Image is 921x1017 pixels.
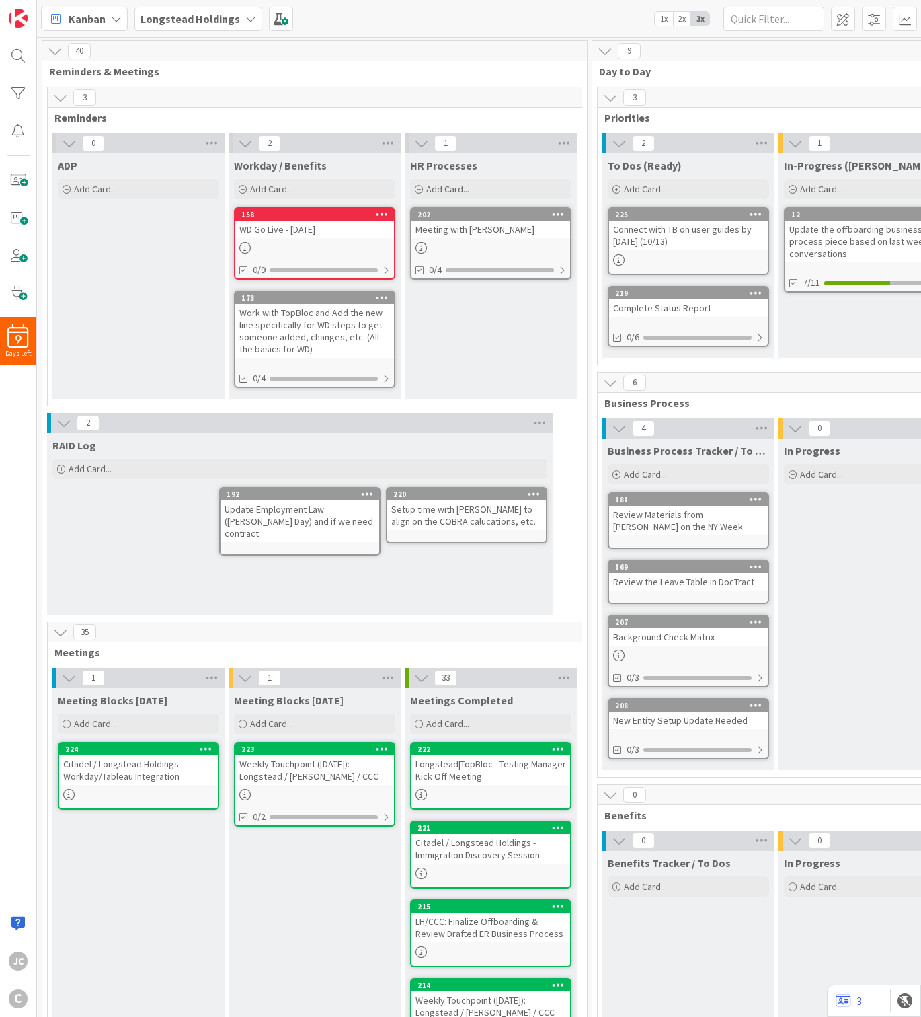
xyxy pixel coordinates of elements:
[73,624,96,640] span: 35
[253,810,266,824] span: 0/2
[723,7,824,31] input: Quick Filter...
[627,743,639,757] span: 0/3
[609,573,768,591] div: Review the Leave Table in DocTract
[141,12,240,26] b: Longstead Holdings
[411,913,570,942] div: LH/CCC: Finalize Offboarding & Review Drafted ER Business Process
[623,89,646,106] span: 3
[58,159,77,172] span: ADP
[235,292,394,358] div: 173Work with TopBloc and Add the new line specifically for WD steps to get someone added, changes...
[411,209,570,221] div: 202
[615,289,768,298] div: 219
[417,210,570,219] div: 202
[74,183,117,195] span: Add Card...
[393,490,546,499] div: 220
[387,488,546,530] div: 220Setup time with [PERSON_NAME] to align on the COBRA calucations, etc.
[609,628,768,646] div: Background Check Matrix
[632,135,655,151] span: 2
[623,375,646,391] span: 6
[784,856,840,870] span: In Progress
[235,743,394,785] div: 223Weekly Touchpoint ([DATE]): Longstead / [PERSON_NAME] / CCC
[411,822,570,834] div: 221
[15,335,22,344] span: 9
[784,444,840,457] span: In Progress
[609,494,768,506] div: 181
[608,856,731,870] span: Benefits Tracker / To Dos
[627,330,639,344] span: 0/6
[609,616,768,628] div: 207
[387,500,546,530] div: Setup time with [PERSON_NAME] to align on the COBRA calucations, etc.
[615,617,768,627] div: 207
[258,135,281,151] span: 2
[77,415,99,431] span: 2
[673,12,691,26] span: 2x
[411,743,570,755] div: 222
[609,287,768,317] div: 219Complete Status Report
[235,304,394,358] div: Work with TopBloc and Add the new line specifically for WD steps to get someone added, changes, e...
[58,693,167,707] span: Meeting Blocks Today
[624,880,667,893] span: Add Card...
[59,743,218,785] div: 224Citadel / Longstead Holdings - Workday/Tableau Integration
[227,490,379,499] div: 192
[411,834,570,864] div: Citadel / Longstead Holdings - Immigration Discovery Session
[52,439,96,452] span: RAID Log
[803,276,820,290] span: 7/11
[221,500,379,542] div: Update Employment Law ([PERSON_NAME] Day) and if we need contract
[9,952,28,971] div: JC
[417,981,570,990] div: 214
[691,12,709,26] span: 3x
[417,823,570,833] div: 221
[800,468,843,480] span: Add Card...
[609,700,768,729] div: 208New Entity Setup Update Needed
[609,506,768,535] div: Review Materials from [PERSON_NAME] on the NY Week
[609,494,768,535] div: 181Review Materials from [PERSON_NAME] on the NY Week
[410,159,477,172] span: HR Processes
[235,292,394,304] div: 173
[426,718,469,730] span: Add Card...
[235,743,394,755] div: 223
[59,755,218,785] div: Citadel / Longstead Holdings - Workday/Tableau Integration
[54,111,565,124] span: Reminders
[624,468,667,480] span: Add Card...
[235,209,394,221] div: 158
[250,718,293,730] span: Add Card...
[411,901,570,942] div: 215LH/CCC: Finalize Offboarding & Review Drafted ER Business Process
[82,670,105,686] span: 1
[9,989,28,1008] div: C
[411,209,570,238] div: 202Meeting with [PERSON_NAME]
[608,159,682,172] span: To Dos (Ready)
[624,183,667,195] span: Add Card...
[74,718,117,730] span: Add Card...
[417,745,570,754] div: 222
[241,293,394,303] div: 173
[59,743,218,755] div: 224
[410,693,513,707] span: Meetings Completed
[623,787,646,803] span: 0
[632,833,655,849] span: 0
[68,43,91,59] span: 40
[82,135,105,151] span: 0
[258,670,281,686] span: 1
[434,670,457,686] span: 33
[618,43,641,59] span: 9
[615,210,768,219] div: 225
[235,221,394,238] div: WD Go Live - [DATE]
[234,159,327,172] span: Workday / Benefits
[800,183,843,195] span: Add Card...
[49,65,570,78] span: Reminders & Meetings
[609,221,768,250] div: Connect with TB on user guides by [DATE] (10/13)
[9,9,28,28] img: Visit kanbanzone.com
[426,183,469,195] span: Add Card...
[808,420,831,437] span: 0
[615,495,768,504] div: 181
[609,561,768,591] div: 169Review the Leave Table in DocTract
[655,12,673,26] span: 1x
[411,755,570,785] div: Longstead|TopBloc - Testing Manager Kick Off Meeting
[836,993,862,1009] a: 3
[411,979,570,991] div: 214
[808,135,831,151] span: 1
[609,616,768,646] div: 207Background Check Matrix
[221,488,379,542] div: 192Update Employment Law ([PERSON_NAME] Day) and if we need contract
[411,901,570,913] div: 215
[608,444,769,457] span: Business Process Tracker / To Dos
[627,671,639,685] span: 0/3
